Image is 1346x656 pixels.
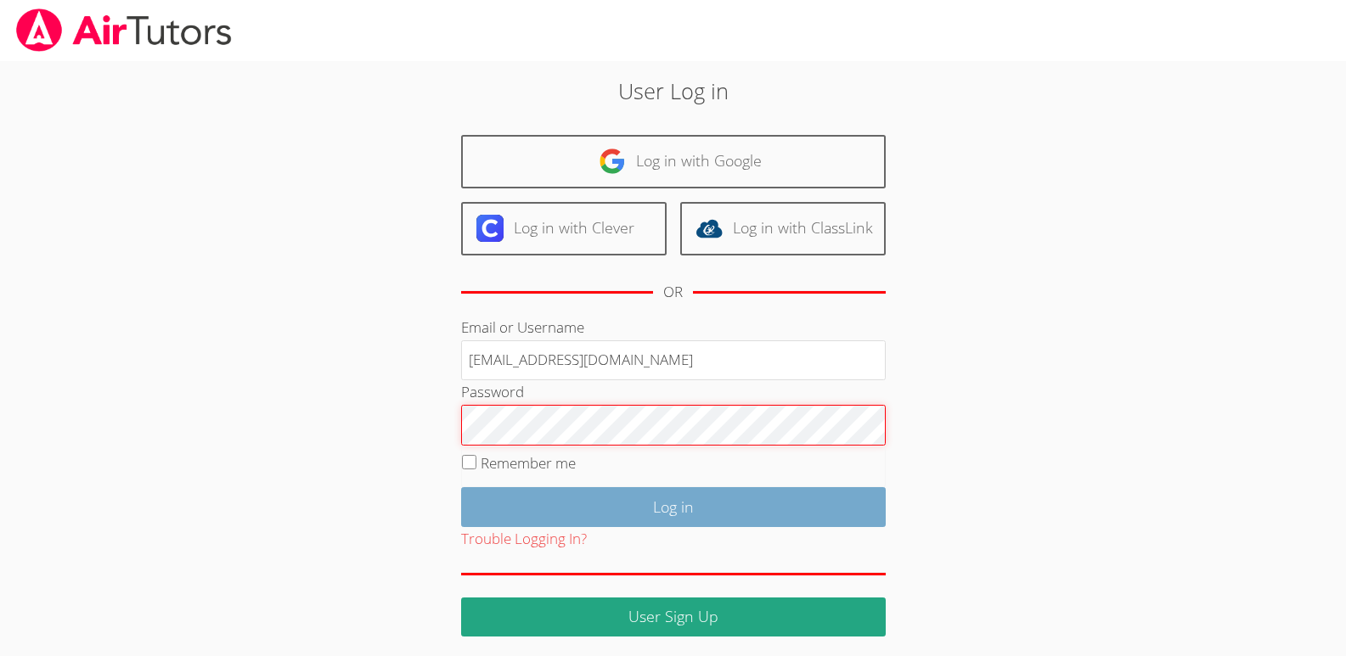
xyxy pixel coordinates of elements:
label: Email or Username [461,317,584,337]
input: Log in [461,487,886,527]
img: classlink-logo-d6bb404cc1216ec64c9a2012d9dc4662098be43eaf13dc465df04b49fa7ab582.svg [696,215,723,242]
label: Remember me [481,453,576,473]
a: Log in with ClassLink [680,202,886,255]
img: google-logo-50288ca7cdecda66e5e0955fdab243c47b7ad437acaf1139b6f446037453330a.svg [599,148,626,175]
div: OR [663,280,683,305]
button: Trouble Logging In? [461,527,587,552]
h2: User Log in [310,75,1037,107]
a: Log in with Clever [461,202,667,255]
a: User Sign Up [461,597,886,637]
img: airtutors_banner-c4298cdbf04f3fff15de1276eac7730deb9818008684d7c2e4769d2f7ddbe033.png [14,8,234,52]
label: Password [461,382,524,401]
img: clever-logo-6eab21bc6e7a338710f1a6ff85c0baf02591cd810cc4098c63d3a4b26e2feb20.svg [476,215,504,242]
a: Log in with Google [461,135,886,188]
